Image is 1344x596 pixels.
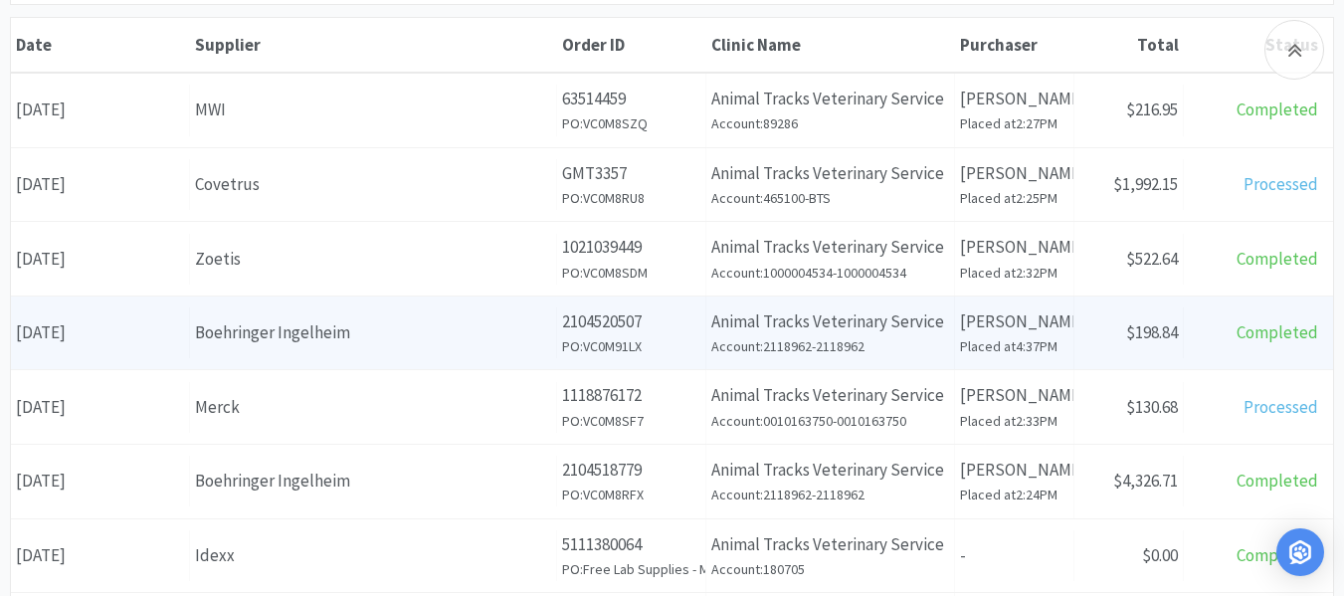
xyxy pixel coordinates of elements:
div: Covetrus [195,171,551,198]
div: [DATE] [11,159,190,210]
span: Completed [1237,321,1318,343]
p: [PERSON_NAME] [960,308,1068,335]
p: Animal Tracks Veterinary Service [711,531,949,558]
span: Processed [1244,396,1318,418]
div: [DATE] [11,456,190,506]
p: [PERSON_NAME] [960,234,1068,261]
span: $1,992.15 [1113,173,1178,195]
div: [DATE] [11,530,190,581]
h6: PO: Free Lab Supplies - Monthly [562,558,700,580]
p: 2104518779 [562,457,700,484]
h6: Account: 180705 [711,558,949,580]
p: 1118876172 [562,382,700,409]
div: Total [1079,34,1179,56]
span: Completed [1237,248,1318,270]
p: [PERSON_NAME] [960,86,1068,112]
span: $522.64 [1126,248,1178,270]
p: Animal Tracks Veterinary Service [711,160,949,187]
div: Zoetis [195,246,551,273]
p: GMT3357 [562,160,700,187]
div: Supplier [195,34,552,56]
span: $216.95 [1126,99,1178,120]
h6: Account: 0010163750-0010163750 [711,410,949,432]
h6: Account: 2118962-2118962 [711,335,949,357]
p: Animal Tracks Veterinary Service [711,86,949,112]
h6: PO: VC0M8RFX [562,484,700,505]
span: $130.68 [1126,396,1178,418]
span: $198.84 [1126,321,1178,343]
h6: Placed at 4:37PM [960,335,1068,357]
p: 63514459 [562,86,700,112]
div: [DATE] [11,382,190,433]
div: Boehringer Ingelheim [195,468,551,495]
span: Completed [1237,99,1318,120]
h6: PO: VC0M8SDM [562,262,700,284]
div: Open Intercom Messenger [1276,528,1324,576]
p: - [960,542,1068,569]
h6: PO: VC0M8SF7 [562,410,700,432]
h6: Account: 2118962-2118962 [711,484,949,505]
span: Completed [1237,544,1318,566]
h6: Placed at 2:24PM [960,484,1068,505]
p: [PERSON_NAME] [960,160,1068,187]
div: Date [16,34,185,56]
h6: Placed at 2:33PM [960,410,1068,432]
div: Status [1189,34,1318,56]
h6: PO: VC0M91LX [562,335,700,357]
p: Animal Tracks Veterinary Service [711,234,949,261]
h6: Placed at 2:32PM [960,262,1068,284]
p: [PERSON_NAME] [960,457,1068,484]
span: Completed [1237,470,1318,492]
div: [DATE] [11,307,190,358]
h6: Account: 1000004534-1000004534 [711,262,949,284]
div: [DATE] [11,85,190,135]
h6: PO: VC0M8SZQ [562,112,700,134]
p: 5111380064 [562,531,700,558]
h6: Account: 465100-BTS [711,187,949,209]
div: Idexx [195,542,551,569]
span: $4,326.71 [1113,470,1178,492]
span: Processed [1244,173,1318,195]
p: Animal Tracks Veterinary Service [711,308,949,335]
p: [PERSON_NAME] [960,382,1068,409]
div: MWI [195,97,551,123]
div: Boehringer Ingelheim [195,319,551,346]
p: Animal Tracks Veterinary Service [711,382,949,409]
div: Clinic Name [711,34,950,56]
div: Purchaser [960,34,1069,56]
h6: Placed at 2:25PM [960,187,1068,209]
h6: Account: 89286 [711,112,949,134]
h6: PO: VC0M8RU8 [562,187,700,209]
h6: Placed at 2:27PM [960,112,1068,134]
p: 1021039449 [562,234,700,261]
div: [DATE] [11,234,190,285]
span: $0.00 [1142,544,1178,566]
p: Animal Tracks Veterinary Service [711,457,949,484]
p: 2104520507 [562,308,700,335]
div: Merck [195,394,551,421]
div: Order ID [562,34,701,56]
